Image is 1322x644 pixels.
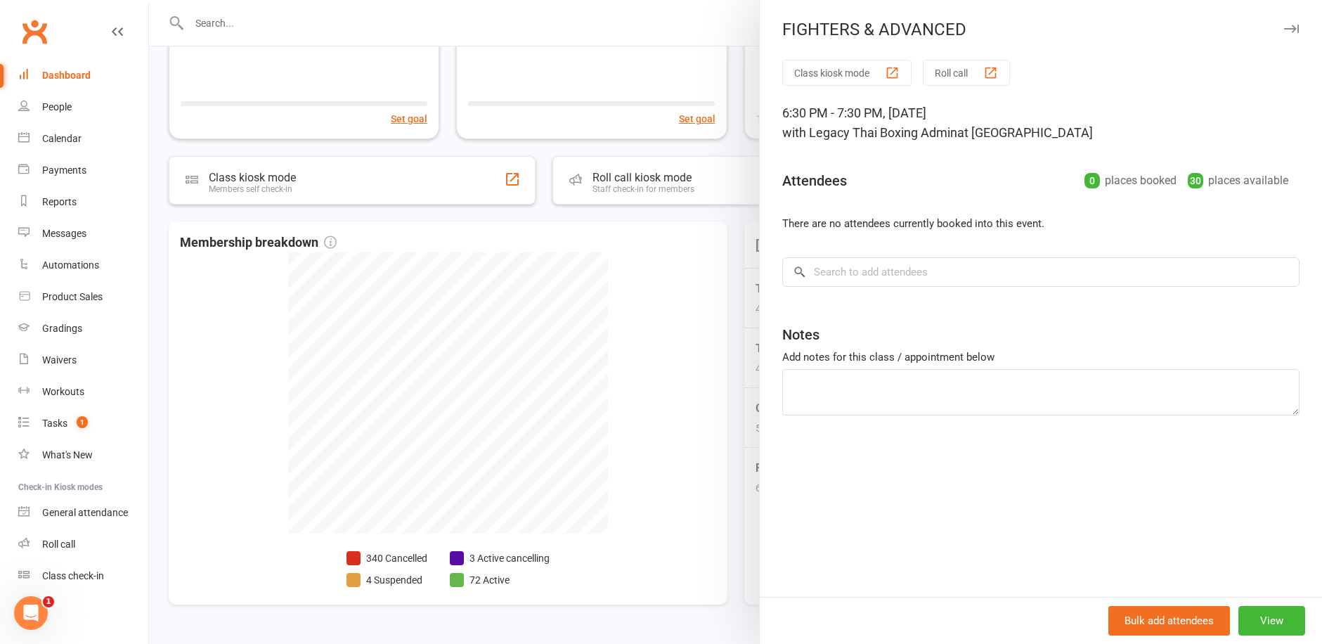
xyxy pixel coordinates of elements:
[1238,606,1305,636] button: View
[18,155,148,186] a: Payments
[42,70,91,81] div: Dashboard
[18,123,148,155] a: Calendar
[782,325,819,344] div: Notes
[923,60,1010,86] button: Roll call
[1188,171,1288,191] div: places available
[1084,171,1177,191] div: places booked
[42,323,82,334] div: Gradings
[42,570,104,581] div: Class check-in
[18,313,148,344] a: Gradings
[782,103,1300,143] div: 6:30 PM - 7:30 PM, [DATE]
[782,257,1300,287] input: Search to add attendees
[42,507,128,518] div: General attendance
[760,20,1322,39] div: FIGHTERS & ADVANCED
[782,60,912,86] button: Class kiosk mode
[42,228,86,239] div: Messages
[18,344,148,376] a: Waivers
[782,125,957,140] span: with Legacy Thai Boxing Admin
[42,449,93,461] div: What's New
[14,596,48,630] iframe: Intercom live chat
[782,349,1300,366] div: Add notes for this class / appointment below
[42,196,77,207] div: Reports
[782,171,847,191] div: Attendees
[17,14,52,49] a: Clubworx
[42,165,86,176] div: Payments
[18,91,148,123] a: People
[18,281,148,313] a: Product Sales
[782,215,1300,232] li: There are no attendees currently booked into this event.
[18,497,148,529] a: General attendance kiosk mode
[1188,173,1203,188] div: 30
[77,416,88,428] span: 1
[42,354,77,366] div: Waivers
[43,596,54,607] span: 1
[18,218,148,250] a: Messages
[18,376,148,408] a: Workouts
[18,250,148,281] a: Automations
[957,125,1093,140] span: at [GEOGRAPHIC_DATA]
[42,133,82,144] div: Calendar
[18,186,148,218] a: Reports
[18,560,148,592] a: Class kiosk mode
[18,408,148,439] a: Tasks 1
[18,60,148,91] a: Dashboard
[42,259,99,271] div: Automations
[18,439,148,471] a: What's New
[42,539,75,550] div: Roll call
[1108,606,1230,636] button: Bulk add attendees
[42,386,84,397] div: Workouts
[1084,173,1100,188] div: 0
[18,529,148,560] a: Roll call
[42,101,72,112] div: People
[42,418,67,429] div: Tasks
[42,291,103,302] div: Product Sales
